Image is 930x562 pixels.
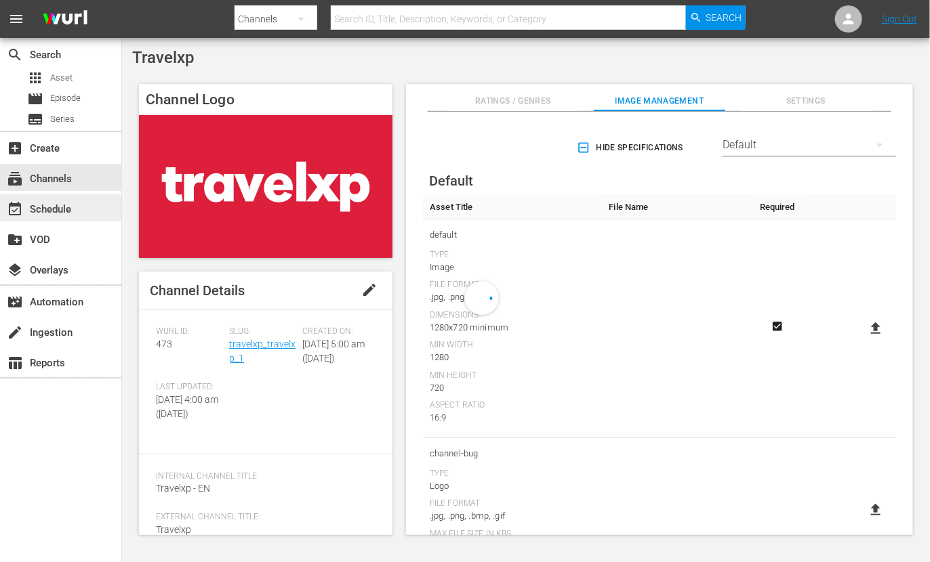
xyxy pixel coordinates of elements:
[229,326,296,337] span: Slug:
[7,294,23,310] span: Automation
[430,310,595,321] div: Dimensions
[150,282,245,299] span: Channel Details
[7,201,23,217] span: Schedule
[686,5,746,30] button: Search
[423,195,602,219] th: Asset Title
[723,126,896,164] div: Default
[430,498,595,509] div: File Format
[430,370,595,381] div: Min Height
[139,115,392,257] img: Travelxp
[430,321,595,334] div: 1280x720 minimum
[574,129,689,167] button: Hide Specifications
[594,94,725,108] span: Image Management
[8,11,24,27] span: menu
[706,5,742,30] span: Search
[430,445,595,462] span: channel-bug
[430,411,595,425] div: 16:9
[430,479,595,493] div: Logo
[740,94,872,108] span: Settings
[50,91,81,105] span: Episode
[430,226,595,244] span: default
[50,71,73,85] span: Asset
[139,84,392,115] h4: Channel Logo
[156,339,172,349] span: 473
[753,195,802,219] th: Required
[7,171,23,187] span: Channels
[430,381,595,395] div: 720
[430,400,595,411] div: Aspect Ratio
[353,274,386,306] button: edit
[156,524,191,535] span: Travelxp
[7,140,23,156] span: Create
[7,355,23,371] span: table_chart
[7,232,23,248] span: VOD
[156,382,222,393] span: Last Updated:
[430,290,595,304] div: .jpg, .png
[430,280,595,290] div: File Format
[430,509,595,523] div: .jpg, .png, .bmp, .gif
[302,339,365,364] span: [DATE] 5:00 am ([DATE])
[602,195,752,219] th: File Name
[429,173,473,189] span: Default
[33,3,98,35] img: ans4CAIJ8jUAAAAAAAAAAAAAAAAAAAAAAAAgQb4GAAAAAAAAAAAAAAAAAAAAAAAAJMjXAAAAAAAAAAAAAAAAAAAAAAAAgAT5G...
[447,94,579,108] span: Ratings / Genres
[50,112,75,126] span: Series
[769,320,786,332] svg: Required
[430,351,595,364] div: 1280
[430,250,595,261] div: Type
[156,483,210,494] span: Travelxp - EN
[7,47,23,63] span: Search
[7,324,23,341] span: Ingestion
[302,326,369,337] span: Created On:
[7,262,23,278] span: Overlays
[27,91,43,107] span: Episode
[882,14,917,24] a: Sign Out
[580,141,683,155] span: Hide Specifications
[156,394,218,419] span: [DATE] 4:00 am ([DATE])
[430,529,595,540] div: Max File Size In Kbs
[156,326,222,337] span: Wurl ID:
[156,471,369,482] span: Internal Channel Title:
[156,512,369,523] span: External Channel Title:
[430,261,595,274] div: Image
[430,469,595,479] div: Type
[27,111,43,127] span: Series
[27,70,43,86] span: Asset
[132,48,194,67] span: Travelxp
[430,340,595,351] div: Min Width
[361,282,378,298] span: edit
[229,339,296,364] a: travelxp_travelxp_1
